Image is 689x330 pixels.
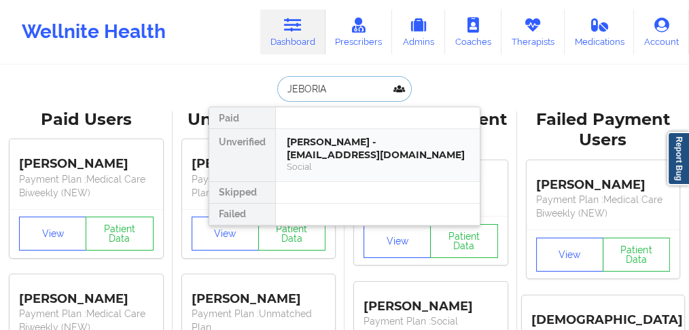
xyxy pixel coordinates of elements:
a: Coaches [445,10,501,54]
p: Payment Plan : Unmatched Plan [192,172,326,200]
div: Failed Payment Users [527,109,680,151]
button: View [192,217,259,251]
div: Failed [209,204,275,225]
button: Patient Data [86,217,153,251]
div: Unverified [209,129,275,182]
a: Therapists [501,10,565,54]
div: Paid [209,107,275,129]
div: Skipped [209,182,275,204]
button: View [19,217,86,251]
a: Medications [565,10,635,54]
div: [PERSON_NAME] [536,167,671,193]
div: Social [287,161,469,172]
p: Payment Plan : Medical Care Biweekly (NEW) [19,172,154,200]
div: [PERSON_NAME] [19,281,154,307]
div: [PERSON_NAME] [192,281,326,307]
button: View [364,224,431,258]
button: Patient Data [603,238,670,272]
a: Report Bug [667,132,689,185]
a: Dashboard [260,10,325,54]
a: Admins [392,10,445,54]
button: Patient Data [430,224,497,258]
a: Prescribers [325,10,393,54]
div: [PERSON_NAME] [19,147,154,172]
div: Unverified Users [182,109,336,130]
div: [PERSON_NAME] [192,147,326,172]
a: Account [634,10,689,54]
p: Payment Plan : Social [364,314,498,328]
div: [PERSON_NAME] - [EMAIL_ADDRESS][DOMAIN_NAME] [287,136,469,161]
div: Paid Users [10,109,163,130]
p: Payment Plan : Medical Care Biweekly (NEW) [536,193,671,220]
button: View [536,238,603,272]
div: [PERSON_NAME] [364,289,498,314]
button: Patient Data [258,217,325,251]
